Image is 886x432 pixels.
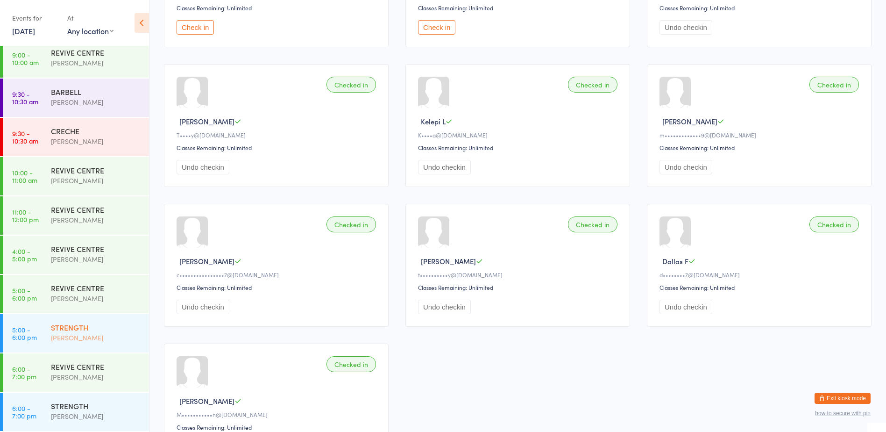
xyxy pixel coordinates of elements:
time: 9:30 - 10:30 am [12,90,38,105]
a: [DATE] [12,26,35,36]
button: Undo checkin [177,300,229,314]
div: Classes Remaining: Unlimited [177,4,379,12]
div: Classes Remaining: Unlimited [659,4,862,12]
div: [PERSON_NAME] [51,372,141,382]
div: [PERSON_NAME] [51,215,141,225]
div: [PERSON_NAME] [51,254,141,265]
div: [PERSON_NAME] [51,136,141,147]
a: 10:00 -11:00 amREVIVE CENTRE[PERSON_NAME] [3,157,149,195]
div: t••••••••••y@[DOMAIN_NAME] [418,271,620,279]
div: Any location [67,26,113,36]
div: REVIVE CENTRE [51,283,141,293]
div: [PERSON_NAME] [51,411,141,422]
div: Checked in [326,77,376,93]
button: Check in [177,20,214,35]
button: Undo checkin [177,160,229,174]
button: Undo checkin [659,300,712,314]
time: 10:00 - 11:00 am [12,169,37,184]
div: CRECHE [51,126,141,136]
button: how to secure with pin [815,410,871,417]
div: Classes Remaining: Unlimited [418,144,620,151]
div: REVIVE CENTRE [51,165,141,175]
span: [PERSON_NAME] [179,256,234,266]
div: REVIVE CENTRE [51,204,141,215]
div: REVIVE CENTRE [51,244,141,254]
time: 6:00 - 7:00 pm [12,404,36,419]
div: Classes Remaining: Unlimited [418,4,620,12]
div: m•••••••••••••9@[DOMAIN_NAME] [659,131,862,139]
div: Classes Remaining: Unlimited [177,144,379,151]
div: [PERSON_NAME] [51,58,141,68]
a: 4:00 -5:00 pmREVIVE CENTRE[PERSON_NAME] [3,236,149,274]
div: [PERSON_NAME] [51,293,141,304]
div: Checked in [809,77,859,93]
span: [PERSON_NAME] [179,396,234,406]
time: 6:00 - 7:00 pm [12,365,36,380]
div: Classes Remaining: Unlimited [659,144,862,151]
div: BARBELL [51,86,141,97]
div: T••••y@[DOMAIN_NAME] [177,131,379,139]
div: Classes Remaining: Unlimited [418,283,620,291]
div: At [67,10,113,26]
div: Checked in [568,216,617,232]
div: [PERSON_NAME] [51,332,141,343]
div: REVIVE CENTRE [51,361,141,372]
button: Undo checkin [659,20,712,35]
time: 5:00 - 6:00 pm [12,326,37,341]
div: Checked in [326,356,376,372]
button: Undo checkin [418,300,471,314]
span: [PERSON_NAME] [662,116,717,126]
div: Classes Remaining: Unlimited [177,423,379,431]
button: Undo checkin [418,160,471,174]
div: Events for [12,10,58,26]
div: M•••••••••••n@[DOMAIN_NAME] [177,410,379,418]
a: 5:00 -6:00 pmREVIVE CENTRE[PERSON_NAME] [3,275,149,313]
div: K••••a@[DOMAIN_NAME] [418,131,620,139]
div: Checked in [809,216,859,232]
a: 6:00 -7:00 pmSTRENGTH[PERSON_NAME] [3,393,149,431]
a: 9:00 -10:00 amREVIVE CENTRE[PERSON_NAME] [3,39,149,78]
span: Kelepi L [421,116,446,126]
div: d••••••••7@[DOMAIN_NAME] [659,271,862,279]
div: [PERSON_NAME] [51,97,141,108]
div: STRENGTH [51,322,141,332]
a: 9:30 -10:30 amBARBELL[PERSON_NAME] [3,79,149,117]
a: 11:00 -12:00 pmREVIVE CENTRE[PERSON_NAME] [3,196,149,235]
div: Classes Remaining: Unlimited [177,283,379,291]
div: Classes Remaining: Unlimited [659,283,862,291]
time: 9:30 - 10:30 am [12,130,38,144]
button: Undo checkin [659,160,712,174]
a: 6:00 -7:00 pmREVIVE CENTRE[PERSON_NAME] [3,353,149,392]
span: Dallas F [662,256,688,266]
a: 5:00 -6:00 pmSTRENGTH[PERSON_NAME] [3,314,149,353]
span: [PERSON_NAME] [421,256,476,266]
a: 9:30 -10:30 amCRECHE[PERSON_NAME] [3,118,149,156]
div: [PERSON_NAME] [51,175,141,186]
div: STRENGTH [51,401,141,411]
button: Exit kiosk mode [815,393,871,404]
time: 4:00 - 5:00 pm [12,247,37,262]
div: REVIVE CENTRE [51,47,141,58]
time: 5:00 - 6:00 pm [12,287,37,302]
time: 11:00 - 12:00 pm [12,208,39,223]
div: Checked in [568,77,617,93]
div: c••••••••••••••••7@[DOMAIN_NAME] [177,271,379,279]
div: Checked in [326,216,376,232]
span: [PERSON_NAME] [179,116,234,126]
time: 9:00 - 10:00 am [12,51,39,66]
button: Check in [418,20,455,35]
